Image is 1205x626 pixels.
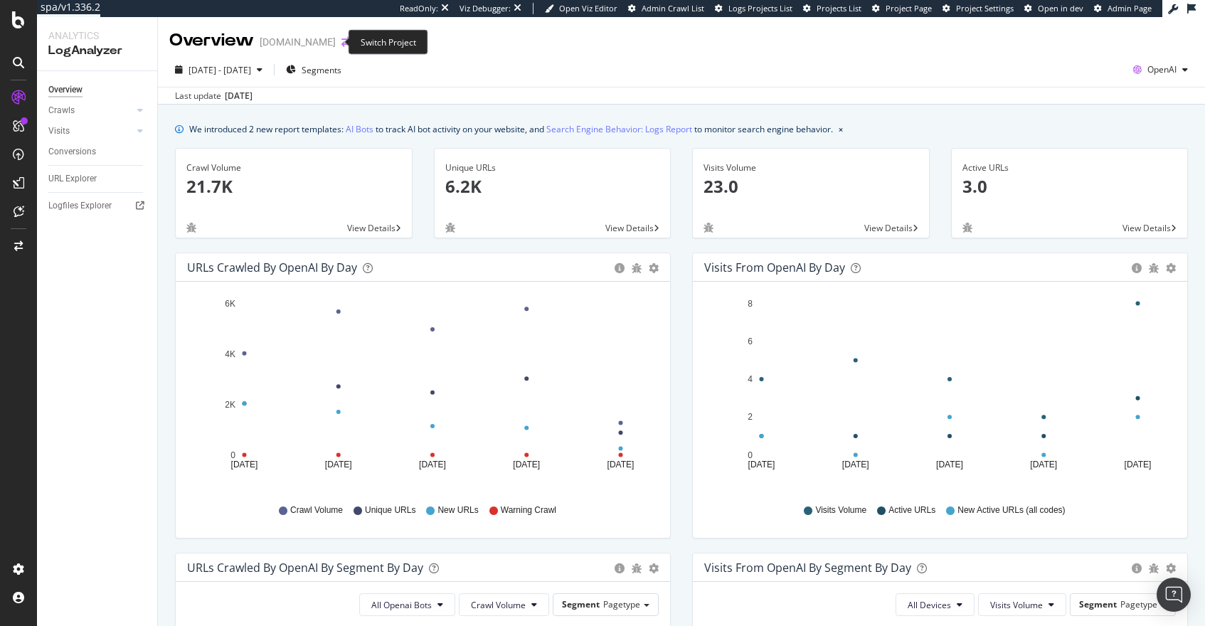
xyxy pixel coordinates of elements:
[908,599,951,611] span: All Devices
[460,3,511,14] div: Viz Debugger:
[896,593,975,616] button: All Devices
[365,504,415,516] span: Unique URLs
[936,460,963,469] text: [DATE]
[48,83,147,97] a: Overview
[817,3,861,14] span: Projects List
[605,222,654,234] span: View Details
[48,83,83,97] div: Overview
[225,400,235,410] text: 2K
[1157,578,1191,612] div: Open Intercom Messenger
[704,223,713,233] div: bug
[48,28,146,43] div: Analytics
[864,222,913,234] span: View Details
[748,336,753,346] text: 6
[346,122,373,137] a: AI Bots
[615,563,625,573] div: circle-info
[48,124,133,139] a: Visits
[260,35,336,49] div: [DOMAIN_NAME]
[1127,58,1194,81] button: OpenAI
[957,504,1065,516] span: New Active URLs (all codes)
[1108,3,1152,14] span: Admin Page
[632,263,642,273] div: bug
[48,144,147,159] a: Conversions
[169,28,254,53] div: Overview
[715,3,792,14] a: Logs Projects List
[649,263,659,273] div: gear
[1132,263,1142,273] div: circle-info
[990,599,1043,611] span: Visits Volume
[471,599,526,611] span: Crawl Volume
[748,299,753,309] text: 8
[1149,263,1159,273] div: bug
[962,161,1177,174] div: Active URLs
[962,174,1177,198] p: 3.0
[501,504,556,516] span: Warning Crawl
[704,174,918,198] p: 23.0
[48,144,96,159] div: Conversions
[1166,263,1176,273] div: gear
[459,593,549,616] button: Crawl Volume
[445,174,660,198] p: 6.2K
[956,3,1014,14] span: Project Settings
[1125,460,1152,469] text: [DATE]
[175,122,1188,137] div: info banner
[649,563,659,573] div: gear
[48,171,147,186] a: URL Explorer
[280,58,347,81] button: Segments
[187,260,357,275] div: URLs Crawled by OpenAI by day
[728,3,792,14] span: Logs Projects List
[189,64,251,76] span: [DATE] - [DATE]
[419,460,446,469] text: [DATE]
[513,460,540,469] text: [DATE]
[642,3,704,14] span: Admin Crawl List
[815,504,866,516] span: Visits Volume
[962,223,972,233] div: bug
[347,222,396,234] span: View Details
[175,90,253,102] div: Last update
[437,504,478,516] span: New URLs
[48,103,133,118] a: Crawls
[225,90,253,102] div: [DATE]
[1132,563,1142,573] div: circle-info
[545,3,617,14] a: Open Viz Editor
[325,460,352,469] text: [DATE]
[748,450,753,460] text: 0
[1147,63,1177,75] span: OpenAI
[187,293,659,491] svg: A chart.
[559,3,617,14] span: Open Viz Editor
[1038,3,1083,14] span: Open in dev
[628,3,704,14] a: Admin Crawl List
[371,599,432,611] span: All Openai Bots
[562,598,600,610] span: Segment
[872,3,932,14] a: Project Page
[1030,460,1057,469] text: [DATE]
[748,374,753,384] text: 4
[803,3,861,14] a: Projects List
[186,174,401,198] p: 21.7K
[704,293,1176,491] svg: A chart.
[943,3,1014,14] a: Project Settings
[748,460,775,469] text: [DATE]
[341,37,350,47] div: arrow-right-arrow-left
[704,260,845,275] div: Visits from OpenAI by day
[978,593,1066,616] button: Visits Volume
[225,349,235,359] text: 4K
[1094,3,1152,14] a: Admin Page
[186,161,401,174] div: Crawl Volume
[48,198,147,213] a: Logfiles Explorer
[225,299,235,309] text: 6K
[48,198,112,213] div: Logfiles Explorer
[1024,3,1083,14] a: Open in dev
[615,263,625,273] div: circle-info
[1079,598,1117,610] span: Segment
[748,413,753,423] text: 2
[835,119,846,139] button: close banner
[704,561,911,575] div: Visits from OpenAI By Segment By Day
[231,460,258,469] text: [DATE]
[290,504,343,516] span: Crawl Volume
[445,223,455,233] div: bug
[546,122,692,137] a: Search Engine Behavior: Logs Report
[48,103,75,118] div: Crawls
